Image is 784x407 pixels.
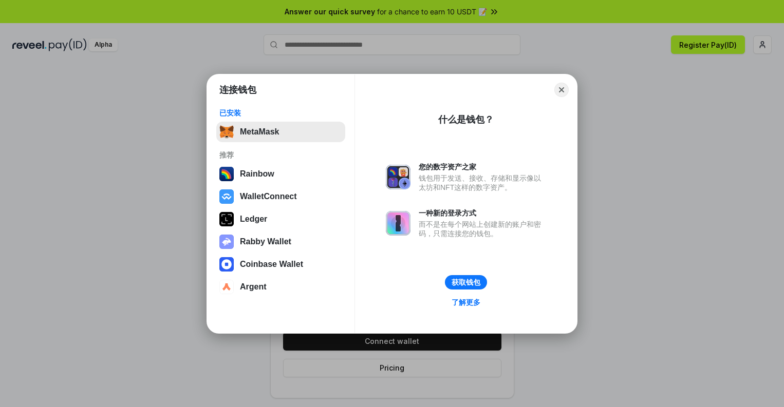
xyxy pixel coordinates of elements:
h1: 连接钱包 [219,84,256,96]
button: Close [554,83,569,97]
div: 钱包用于发送、接收、存储和显示像以太坊和NFT这样的数字资产。 [419,173,546,192]
div: WalletConnect [240,192,297,201]
div: Coinbase Wallet [240,260,303,269]
img: svg+xml,%3Csvg%20xmlns%3D%22http%3A%2F%2Fwww.w3.org%2F2000%2Fsvg%22%20fill%3D%22none%22%20viewBox... [219,235,234,249]
button: WalletConnect [216,186,345,207]
div: Rabby Wallet [240,237,291,246]
button: MetaMask [216,122,345,142]
div: 一种新的登录方式 [419,208,546,218]
img: svg+xml,%3Csvg%20width%3D%2228%22%20height%3D%2228%22%20viewBox%3D%220%200%2028%2028%22%20fill%3D... [219,280,234,294]
div: 什么是钱包？ [438,113,494,126]
img: svg+xml,%3Csvg%20width%3D%2228%22%20height%3D%2228%22%20viewBox%3D%220%200%2028%2028%22%20fill%3D... [219,189,234,204]
img: svg+xml,%3Csvg%20xmlns%3D%22http%3A%2F%2Fwww.w3.org%2F2000%2Fsvg%22%20width%3D%2228%22%20height%3... [219,212,234,226]
button: Coinbase Wallet [216,254,345,275]
button: Rabby Wallet [216,231,345,252]
img: svg+xml,%3Csvg%20width%3D%22120%22%20height%3D%22120%22%20viewBox%3D%220%200%20120%20120%22%20fil... [219,167,234,181]
div: Argent [240,282,267,292]
div: 推荐 [219,150,342,160]
img: svg+xml,%3Csvg%20fill%3D%22none%22%20height%3D%2233%22%20viewBox%3D%220%200%2035%2033%22%20width%... [219,125,234,139]
button: 获取钱包 [445,275,487,289]
div: 您的数字资产之家 [419,162,546,171]
div: 而不是在每个网站上创建新的账户和密码，只需连接您的钱包。 [419,220,546,238]
div: 了解更多 [452,298,480,307]
button: Ledger [216,209,345,229]
a: 了解更多 [445,296,487,309]
img: svg+xml,%3Csvg%20width%3D%2228%22%20height%3D%2228%22%20viewBox%3D%220%200%2028%2028%22%20fill%3D... [219,257,234,272]
div: 获取钱包 [452,278,480,287]
div: 已安装 [219,108,342,118]
button: Rainbow [216,164,345,184]
div: Rainbow [240,169,274,179]
img: svg+xml,%3Csvg%20xmlns%3D%22http%3A%2F%2Fwww.w3.org%2F2000%2Fsvg%22%20fill%3D%22none%22%20viewBox... [386,165,410,189]
button: Argent [216,277,345,297]
div: Ledger [240,215,267,224]
img: svg+xml,%3Csvg%20xmlns%3D%22http%3A%2F%2Fwww.w3.org%2F2000%2Fsvg%22%20fill%3D%22none%22%20viewBox... [386,211,410,236]
div: MetaMask [240,127,279,137]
